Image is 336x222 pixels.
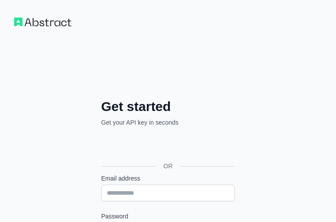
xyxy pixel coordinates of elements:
label: Password [101,212,235,221]
p: Get your API key in seconds [101,118,235,127]
h2: Get started [101,99,235,115]
img: Workflow [14,18,71,26]
iframe: Nút Đăng nhập bằng Google [97,137,237,156]
label: Email address [101,174,235,183]
span: OR [157,162,180,170]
